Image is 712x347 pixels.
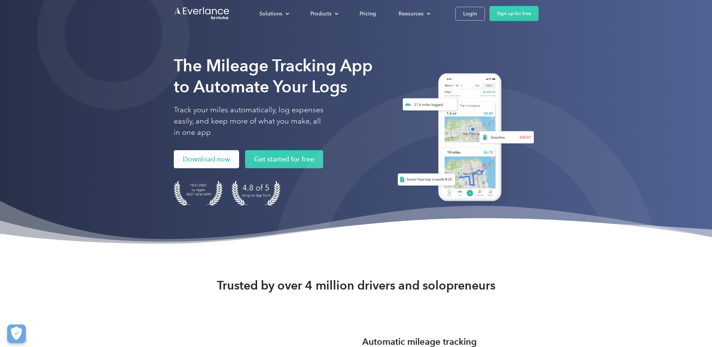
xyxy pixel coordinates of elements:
img: Everlance, mileage tracker app, expense tracking app [388,68,539,210]
a: Download now [174,150,239,168]
div: Login [463,9,477,18]
a: Go to homepage [174,6,230,21]
div: Products [310,9,331,18]
div: Resources [399,9,423,18]
div: Solutions [259,9,282,18]
div: Resources [391,7,437,20]
a: Pricing [352,7,384,20]
img: 4.9 out of 5 stars on the app store [232,180,280,205]
div: Pricing [360,9,376,18]
a: Sign up for free [489,6,539,21]
p: Track your miles automatically, log expenses easily, and keep more of what you make, all in one app [174,104,324,138]
div: Products [303,7,345,20]
a: Login [455,7,485,21]
strong: The Mileage Tracking App to Automate Your Logs [174,56,373,97]
strong: Trusted by over 4 million drivers and solopreneurs [217,278,495,293]
div: Solutions [252,7,295,20]
img: Badge for Featured by Apple Best New Apps [174,180,223,205]
button: Cookies Settings [7,324,26,343]
a: Get started for free [245,150,323,168]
